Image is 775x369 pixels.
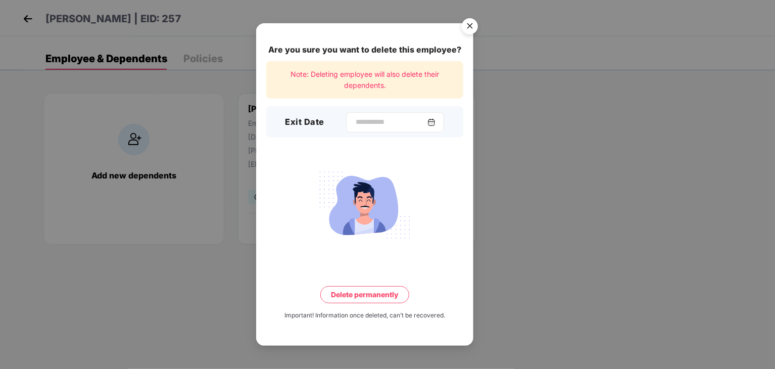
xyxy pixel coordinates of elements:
[320,286,409,303] button: Delete permanently
[456,14,484,42] img: svg+xml;base64,PHN2ZyB4bWxucz0iaHR0cDovL3d3dy53My5vcmcvMjAwMC9zdmciIHdpZHRoPSI1NiIgaGVpZ2h0PSI1Ni...
[266,61,463,99] div: Note: Deleting employee will also delete their dependents.
[266,43,463,56] div: Are you sure you want to delete this employee?
[427,118,435,126] img: svg+xml;base64,PHN2ZyBpZD0iQ2FsZW5kYXItMzJ4MzIiIHhtbG5zPSJodHRwOi8vd3d3LnczLm9yZy8yMDAwL3N2ZyIgd2...
[308,166,421,245] img: svg+xml;base64,PHN2ZyB4bWxucz0iaHR0cDovL3d3dy53My5vcmcvMjAwMC9zdmciIHdpZHRoPSIyMjQiIGhlaWdodD0iMT...
[456,14,483,41] button: Close
[285,116,325,129] h3: Exit Date
[284,311,445,320] div: Important! Information once deleted, can’t be recovered.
